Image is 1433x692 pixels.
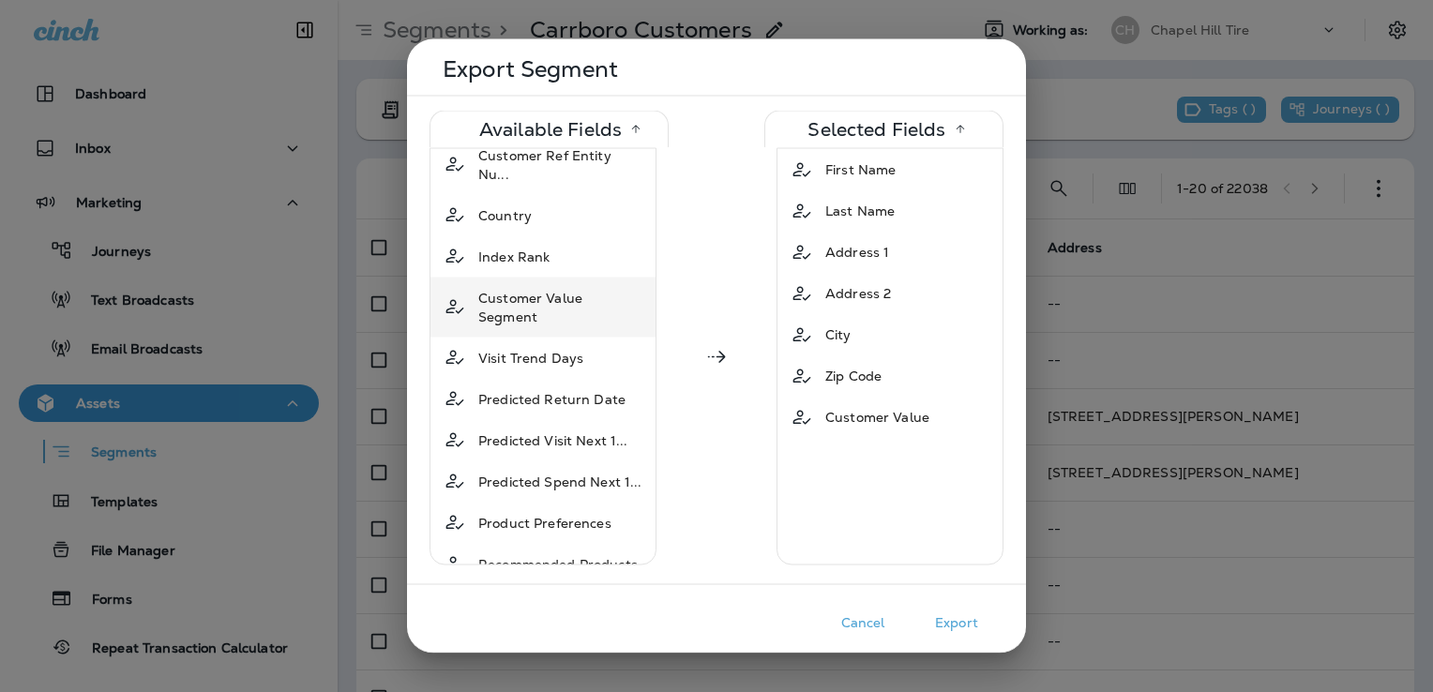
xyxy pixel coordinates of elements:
[622,115,650,143] button: Sort by name
[816,609,910,638] button: Cancel
[825,408,929,427] span: Customer Value
[478,205,532,224] span: Country
[443,62,996,77] p: Export Segment
[825,160,896,179] span: First Name
[478,145,644,183] span: Customer Ref Entity Nu...
[478,247,550,265] span: Index Rank
[910,609,1003,638] button: Export
[479,122,622,137] p: Available Fields
[478,554,638,573] span: Recommended Products
[825,202,895,220] span: Last Name
[478,389,626,408] span: Predicted Return Date
[478,513,611,532] span: Product Preferences
[807,122,945,137] p: Selected Fields
[825,367,882,385] span: Zip Code
[478,288,644,325] span: Customer Value Segment
[825,284,891,303] span: Address 2
[825,325,852,344] span: City
[478,430,628,449] span: Predicted Visit Next 1...
[825,243,889,262] span: Address 1
[946,115,974,143] button: Sort by name
[478,348,583,367] span: Visit Trend Days
[478,472,642,490] span: Predicted Spend Next 1...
